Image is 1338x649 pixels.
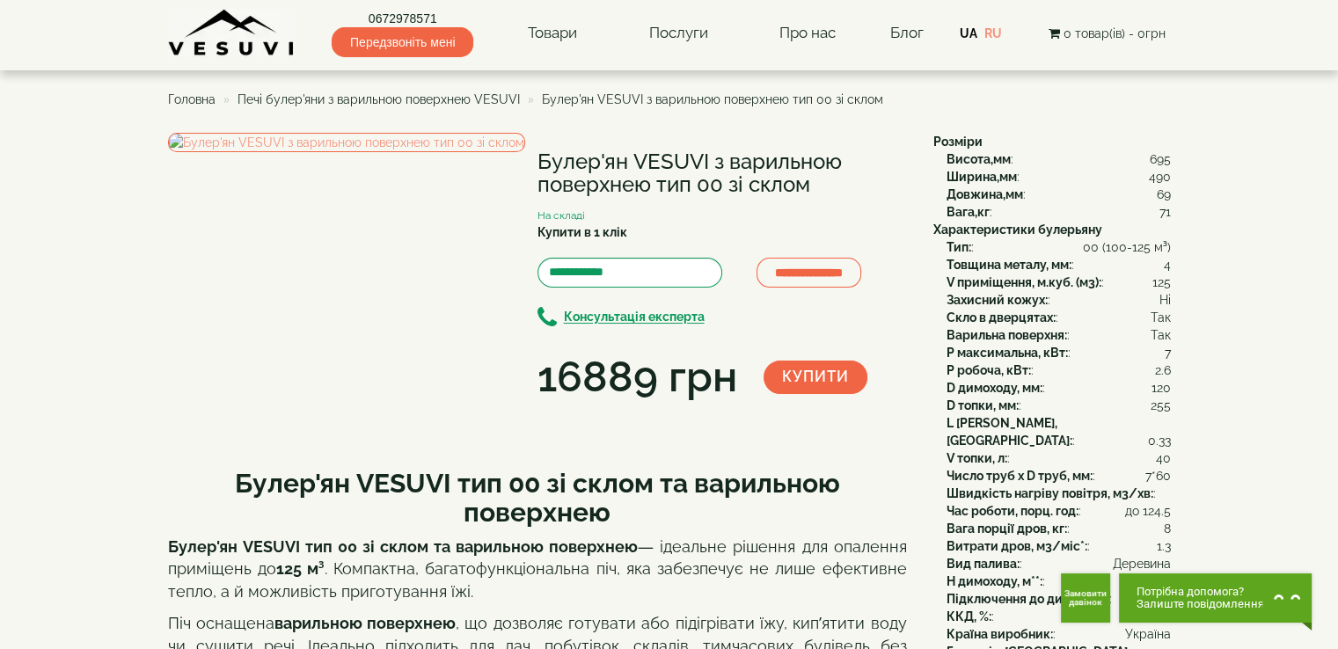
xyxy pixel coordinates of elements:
[947,150,1171,168] div: :
[947,152,1011,166] b: Висота,мм
[947,555,1171,572] div: :
[1164,520,1171,537] span: 8
[947,293,1048,307] b: Захисний кожух:
[947,502,1171,520] div: :
[947,381,1042,395] b: D димоходу, мм:
[947,572,1171,590] div: :
[947,258,1071,272] b: Товщина металу, мм:
[1151,397,1171,414] span: 255
[947,486,1153,500] b: Швидкість нагріву повітря, м3/хв:
[1137,586,1264,598] span: Потрібна допомога?
[1042,24,1170,43] button: 0 товар(ів) - 0грн
[933,135,983,149] b: Розміри
[276,559,325,578] strong: 125 м³
[168,92,216,106] a: Головна
[947,398,1019,412] b: D топки, мм:
[1159,291,1171,309] span: Ні
[947,273,1171,291] div: :
[947,168,1171,186] div: :
[332,10,473,27] a: 0672978571
[947,309,1171,326] div: :
[947,326,1171,344] div: :
[1061,573,1110,623] button: Get Call button
[1151,309,1171,326] span: Так
[947,539,1087,553] b: Витрати дров, м3/міс*:
[238,92,520,106] a: Печі булер'яни з варильною поверхнею VESUVI
[947,187,1023,201] b: Довжина,мм
[947,170,1017,184] b: Ширина,мм
[762,13,853,54] a: Про нас
[947,467,1171,485] div: :
[1157,186,1171,203] span: 69
[1119,573,1312,623] button: Chat button
[1064,589,1107,607] span: Замовити дзвінок
[1156,449,1171,467] span: 40
[564,310,705,324] b: Консультація експерта
[1125,625,1171,643] span: Україна
[947,416,1072,448] b: L [PERSON_NAME], [GEOGRAPHIC_DATA]:
[1149,168,1171,186] span: 490
[947,469,1093,483] b: Число труб x D труб, мм:
[947,328,1067,342] b: Варильна поверхня:
[764,361,867,394] button: Купити
[1150,150,1171,168] span: 695
[537,150,907,197] h1: Булер'ян VESUVI з варильною поверхнею тип 00 зі склом
[332,27,473,57] span: Передзвоніть мені
[947,520,1171,537] div: :
[960,26,977,40] a: UA
[168,536,907,603] p: — ідеальне рішення для опалення приміщень до . Компактна, багатофункціональна піч, яка забезпечує...
[947,521,1067,536] b: Вага порції дров, кг:
[947,205,990,219] b: Вага,кг
[1165,344,1171,361] span: 7
[947,608,1171,625] div: :
[947,592,1109,606] b: Підключення до димоходу:
[947,537,1171,555] div: :
[947,557,1020,571] b: Вид палива:
[274,614,456,632] strong: варильною поверхнею
[1155,361,1171,379] span: 2.6
[947,346,1068,360] b: P максимальна, кВт:
[947,240,971,254] b: Тип:
[1083,238,1171,256] span: 00 (100-125 м³)
[947,256,1171,273] div: :
[235,468,840,528] b: Булер'ян VESUVI тип 00 зі склом та варильною поверхнею
[1125,502,1154,520] span: до 12
[1152,273,1171,291] span: 125
[947,504,1078,518] b: Час роботи, порц. год:
[984,26,1002,40] a: RU
[947,574,1042,588] b: H димоходу, м**:
[1154,502,1171,520] span: 4.5
[542,92,883,106] span: Булер'ян VESUVI з варильною поверхнею тип 00 зі склом
[947,590,1171,608] div: :
[510,13,595,54] a: Товари
[947,344,1171,361] div: :
[947,627,1053,641] b: Країна виробник:
[947,485,1171,502] div: :
[1152,379,1171,397] span: 120
[1137,598,1264,610] span: Залиште повідомлення
[537,347,737,407] div: 16889 грн
[947,397,1171,414] div: :
[947,203,1171,221] div: :
[947,363,1031,377] b: P робоча, кВт:
[1151,326,1171,344] span: Так
[933,222,1102,237] b: Характеристики булерьяну
[168,9,296,57] img: content
[947,186,1171,203] div: :
[1159,203,1171,221] span: 71
[1148,432,1171,449] span: 0.33
[947,275,1101,289] b: V приміщення, м.куб. (м3):
[631,13,725,54] a: Послуги
[947,361,1171,379] div: :
[947,451,1007,465] b: V топки, л:
[947,625,1171,643] div: :
[1063,26,1165,40] span: 0 товар(ів) - 0грн
[947,238,1171,256] div: :
[947,310,1056,324] b: Скло в дверцятах:
[168,537,639,556] strong: Булер'ян VESUVI тип 00 зі склом та варильною поверхнею
[168,133,525,152] img: Булер'ян VESUVI з варильною поверхнею тип 00 зі склом
[537,223,627,241] label: Купити в 1 клік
